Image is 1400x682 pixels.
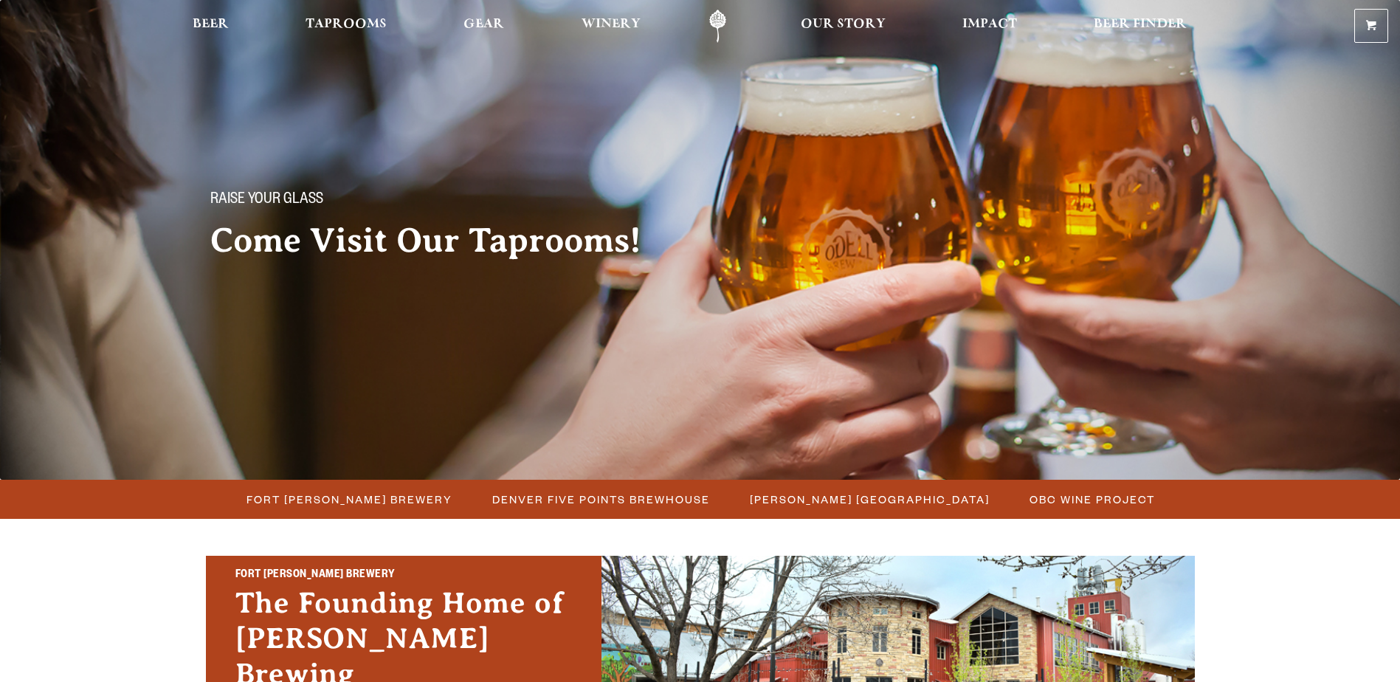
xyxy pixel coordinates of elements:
[306,18,387,30] span: Taprooms
[463,18,504,30] span: Gear
[750,489,990,510] span: [PERSON_NAME] [GEOGRAPHIC_DATA]
[246,489,452,510] span: Fort [PERSON_NAME] Brewery
[296,10,396,43] a: Taprooms
[962,18,1017,30] span: Impact
[1084,10,1196,43] a: Beer Finder
[690,10,745,43] a: Odell Home
[193,18,229,30] span: Beer
[492,489,710,510] span: Denver Five Points Brewhouse
[801,18,886,30] span: Our Story
[1094,18,1187,30] span: Beer Finder
[741,489,997,510] a: [PERSON_NAME] [GEOGRAPHIC_DATA]
[582,18,641,30] span: Winery
[1030,489,1155,510] span: OBC Wine Project
[953,10,1027,43] a: Impact
[235,566,572,585] h2: Fort [PERSON_NAME] Brewery
[791,10,895,43] a: Our Story
[1021,489,1162,510] a: OBC Wine Project
[572,10,650,43] a: Winery
[238,489,460,510] a: Fort [PERSON_NAME] Brewery
[210,222,671,259] h2: Come Visit Our Taprooms!
[483,489,717,510] a: Denver Five Points Brewhouse
[454,10,514,43] a: Gear
[183,10,238,43] a: Beer
[210,191,323,210] span: Raise your glass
